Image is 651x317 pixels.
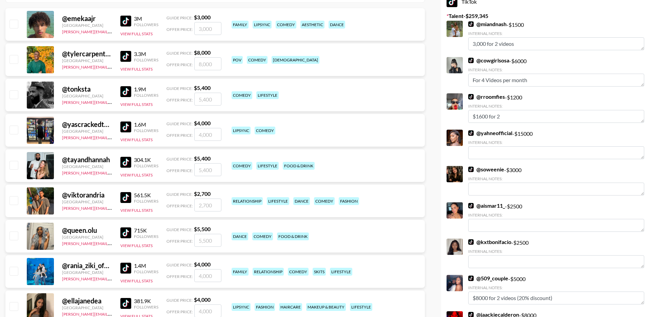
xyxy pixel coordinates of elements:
[62,310,162,317] a: [PERSON_NAME][EMAIL_ADDRESS][DOMAIN_NAME]
[194,120,211,126] strong: $ 4,000
[134,57,158,62] div: Followers
[134,298,158,304] div: 381.9K
[256,162,279,170] div: lifestyle
[468,176,644,181] div: Internal Notes:
[120,137,153,142] button: View Full Stats
[279,303,302,311] div: haircare
[468,104,644,109] div: Internal Notes:
[339,197,359,205] div: fashion
[468,58,474,63] img: TikTok
[62,297,112,305] div: @ ellajanedea
[194,199,221,211] input: 2,700
[232,232,248,240] div: dance
[134,15,158,22] div: 3M
[120,157,131,168] img: TikTok
[468,57,509,64] a: @cowgirlsosa
[232,56,243,64] div: pov
[468,57,644,87] div: - $ 6000
[468,276,474,281] img: TikTok
[194,155,211,162] strong: $ 5,400
[194,296,211,303] strong: $ 4,000
[62,226,112,235] div: @ queen.olu
[468,110,644,123] textarea: $1600 for 2
[134,51,158,57] div: 3.3M
[468,239,474,245] img: TikTok
[120,192,131,203] img: TikTok
[232,21,249,29] div: family
[134,128,158,133] div: Followers
[350,303,372,311] div: lifestyle
[330,268,352,276] div: lifestyle
[194,128,221,141] input: 4,000
[62,240,162,246] a: [PERSON_NAME][EMAIL_ADDRESS][DOMAIN_NAME]
[447,13,646,19] label: Talent - $ 259,345
[232,197,263,205] div: relationship
[166,298,193,303] span: Guide Price:
[120,227,131,238] img: TikTok
[62,23,112,28] div: [GEOGRAPHIC_DATA]
[194,190,211,197] strong: $ 2,700
[468,130,512,136] a: @yahneofficial
[468,94,474,99] img: TikTok
[468,130,644,159] div: - $ 15000
[253,21,272,29] div: lipsync
[468,275,644,304] div: - $ 5000
[166,15,193,20] span: Guide Price:
[134,22,158,27] div: Followers
[166,192,193,197] span: Guide Price:
[120,51,131,62] img: TikTok
[329,21,345,29] div: dance
[120,102,153,107] button: View Full Stats
[194,93,221,106] input: 5,400
[300,21,324,29] div: aesthetic
[468,21,474,27] img: TikTok
[194,85,211,91] strong: $ 5,400
[62,191,112,199] div: @ viktorandria
[166,121,193,126] span: Guide Price:
[232,162,252,170] div: comedy
[62,85,112,93] div: @ tonksta
[468,166,644,195] div: - $ 3000
[134,163,158,168] div: Followers
[468,167,474,172] img: TikTok
[166,62,193,67] span: Offer Price:
[120,263,131,274] img: TikTok
[134,86,158,93] div: 1.9M
[267,197,289,205] div: lifestyle
[62,28,162,34] a: [PERSON_NAME][EMAIL_ADDRESS][DOMAIN_NAME]
[194,22,221,35] input: 3,000
[62,270,112,275] div: [GEOGRAPHIC_DATA]
[120,298,131,309] img: TikTok
[120,31,153,36] button: View Full Stats
[62,155,112,164] div: @ tayandhannah
[120,67,153,72] button: View Full Stats
[468,21,644,50] div: - $ 1500
[247,56,268,64] div: comedy
[62,134,162,140] a: [PERSON_NAME][EMAIL_ADDRESS][DOMAIN_NAME]
[253,268,284,276] div: relationship
[62,58,112,63] div: [GEOGRAPHIC_DATA]
[134,269,158,274] div: Followers
[166,262,193,267] span: Guide Price:
[166,27,193,32] span: Offer Price:
[166,203,193,208] span: Offer Price:
[194,14,211,20] strong: $ 3,000
[62,129,112,134] div: [GEOGRAPHIC_DATA]
[468,93,505,100] a: @rroomfies
[468,67,644,72] div: Internal Notes:
[134,304,158,310] div: Followers
[194,226,211,232] strong: $ 5,500
[166,51,193,56] span: Guide Price:
[134,93,158,98] div: Followers
[255,127,275,134] div: comedy
[256,91,279,99] div: lifestyle
[62,120,112,129] div: @ yascrackedthat
[306,303,346,311] div: makeup & beauty
[194,234,221,247] input: 5,500
[166,309,193,314] span: Offer Price:
[468,239,511,245] a: @kxtbonifacio
[134,227,158,234] div: 715K
[166,168,193,173] span: Offer Price:
[232,303,251,311] div: lipsync
[468,275,508,282] a: @509_couple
